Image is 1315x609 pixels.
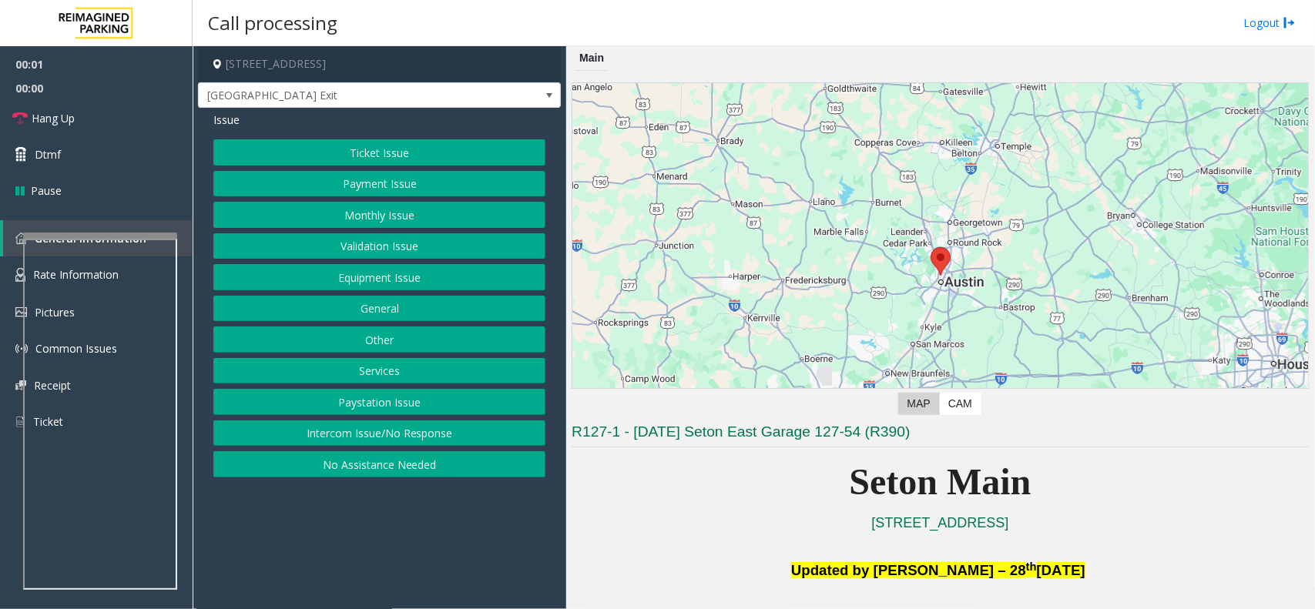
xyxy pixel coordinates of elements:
[213,358,545,384] button: Services
[15,343,28,355] img: 'icon'
[213,264,545,290] button: Equipment Issue
[15,415,25,429] img: 'icon'
[213,420,545,447] button: Intercom Issue/No Response
[15,380,26,390] img: 'icon'
[850,461,1032,502] span: Seton Main
[898,393,940,415] label: Map
[35,231,146,246] span: General Information
[200,4,345,42] h3: Call processing
[1037,562,1085,578] span: [DATE]
[213,451,545,477] button: No Assistance Needed
[213,202,545,228] button: Monthly Issue
[575,46,608,71] div: Main
[213,389,545,415] button: Paystation Issue
[213,171,545,197] button: Payment Issue
[213,296,545,322] button: General
[3,220,193,256] a: General Information
[791,562,1026,578] span: Updated by [PERSON_NAME] – 28
[31,182,62,199] span: Pause
[15,268,25,282] img: 'icon'
[15,233,27,244] img: 'icon'
[1283,15,1296,31] img: logout
[213,326,545,353] button: Other
[198,46,561,82] h4: [STREET_ADDRESS]
[1026,560,1037,573] span: th
[199,83,488,108] span: [GEOGRAPHIC_DATA] Exit
[15,307,27,317] img: 'icon'
[213,233,545,259] button: Validation Issue
[35,146,61,162] span: Dtmf
[572,422,1309,447] h3: R127-1 - [DATE] Seton East Garage 127-54 (R390)
[939,393,981,415] label: CAM
[1243,15,1296,31] a: Logout
[872,515,1009,530] a: [STREET_ADDRESS]
[32,110,75,126] span: Hang Up
[931,247,951,276] div: 1201 West 38th Street, Austin, TX
[213,112,240,128] span: Issue
[213,139,545,166] button: Ticket Issue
